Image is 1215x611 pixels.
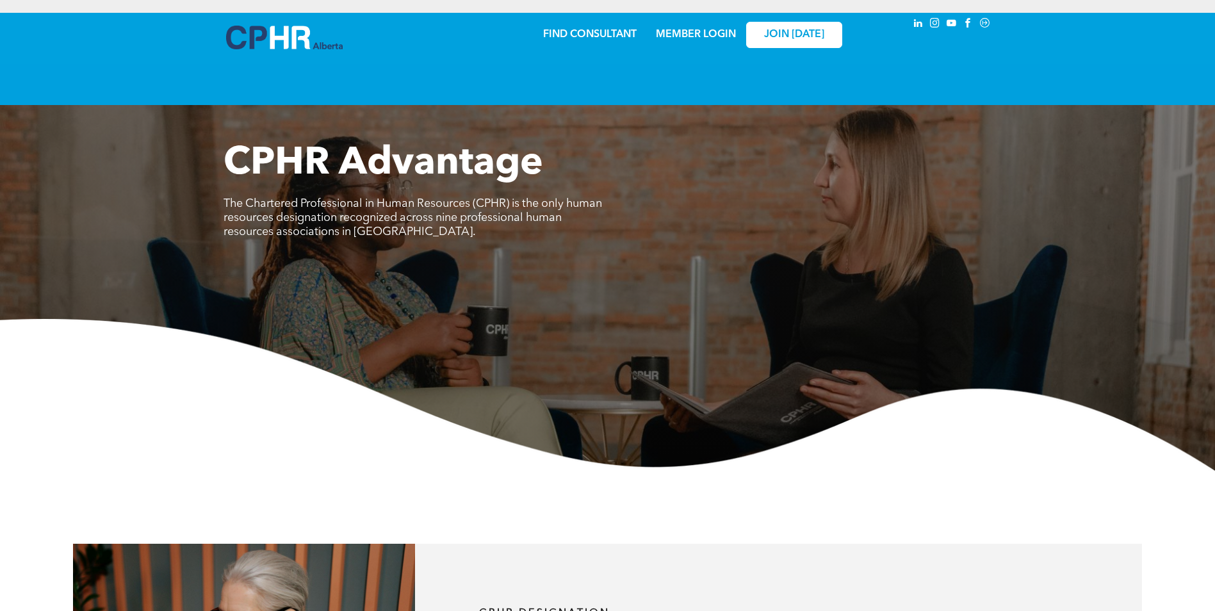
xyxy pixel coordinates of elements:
a: facebook [961,16,975,33]
a: FIND CONSULTANT [543,29,637,40]
a: JOIN [DATE] [746,22,842,48]
a: Social network [978,16,992,33]
a: MEMBER LOGIN [656,29,736,40]
a: youtube [945,16,959,33]
img: A blue and white logo for cp alberta [226,26,343,49]
span: CPHR Advantage [224,145,543,183]
span: JOIN [DATE] [764,29,824,41]
a: linkedin [911,16,926,33]
a: instagram [928,16,942,33]
span: The Chartered Professional in Human Resources (CPHR) is the only human resources designation reco... [224,198,602,238]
